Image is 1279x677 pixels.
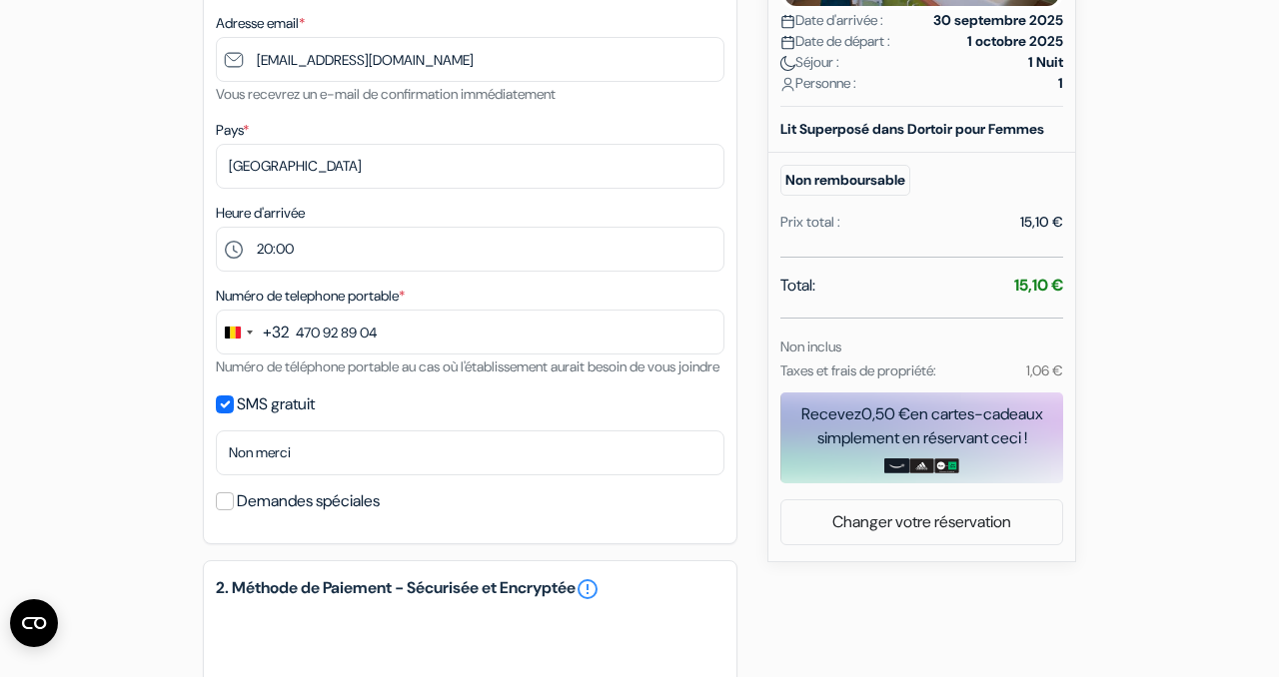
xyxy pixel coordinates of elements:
img: calendar.svg [780,14,795,29]
strong: 1 octobre 2025 [967,31,1063,52]
label: Pays [216,120,249,141]
strong: 30 septembre 2025 [933,10,1063,31]
a: error_outline [576,577,600,601]
span: Total: [780,274,815,298]
div: +32 [263,321,289,344]
small: Numéro de téléphone portable au cas où l'établissement aurait besoin de vous joindre [216,357,719,375]
small: Vous recevrez un e-mail de confirmation immédiatement [216,85,556,103]
img: calendar.svg [780,35,795,50]
span: Séjour : [780,52,839,73]
b: Lit Superposé dans Dortoir pour Femmes [780,120,1044,138]
a: Changer votre réservation [781,503,1062,541]
label: Adresse email [216,13,305,34]
input: Entrer adresse e-mail [216,37,724,82]
label: Demandes spéciales [237,487,380,515]
label: Heure d'arrivée [216,203,305,224]
img: user_icon.svg [780,77,795,92]
div: 15,10 € [1020,212,1063,233]
label: SMS gratuit [237,390,315,418]
strong: 1 [1058,73,1063,94]
div: Recevez en cartes-cadeaux simplement en réservant ceci ! [780,402,1063,450]
small: Non remboursable [780,165,910,196]
small: Non inclus [780,338,841,355]
button: Change country, selected Belgium (+32) [217,311,289,353]
img: amazon-card-no-text.png [884,458,909,474]
small: 1,06 € [1026,361,1063,379]
h5: 2. Méthode de Paiement - Sécurisée et Encryptée [216,577,724,601]
div: Prix total : [780,212,840,233]
small: Taxes et frais de propriété: [780,361,936,379]
input: 470 12 34 56 [216,310,724,354]
img: moon.svg [780,56,795,71]
span: Date d'arrivée : [780,10,883,31]
button: Ouvrir le widget CMP [10,599,58,647]
span: Date de départ : [780,31,890,52]
label: Numéro de telephone portable [216,286,405,307]
img: uber-uber-eats-card.png [934,458,959,474]
span: Personne : [780,73,856,94]
strong: 15,10 € [1014,275,1063,296]
span: 0,50 € [861,403,910,424]
strong: 1 Nuit [1028,52,1063,73]
img: adidas-card.png [909,458,934,474]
